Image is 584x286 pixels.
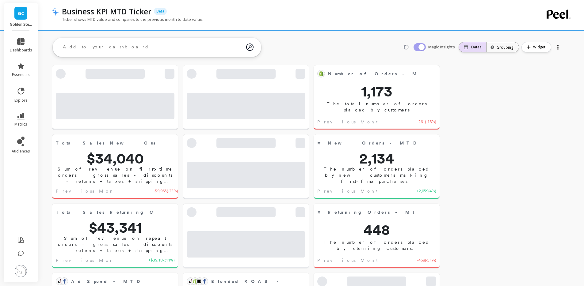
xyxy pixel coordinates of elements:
[521,42,551,52] button: Widget
[10,48,32,53] span: dashboards
[317,209,426,216] span: # Returning Orders - MTD
[417,119,436,125] span: -261 ( -18% )
[14,98,28,103] span: explore
[533,44,547,50] span: Widget
[314,166,440,184] p: The number of orders placed by new customers making first-time purchases.
[211,278,307,285] span: Blended ROAS - MTD
[52,17,203,22] p: Ticker shows MTD value and compares to the previous month to date value.
[211,277,286,286] span: Blended ROAS - MTD
[317,140,420,146] span: # New Orders - MTD
[52,235,178,254] p: Sum of revenue on repeat orders = gross sales - discounts - returns + taxes + shipping charges
[492,44,513,50] div: Grouping
[246,39,254,55] img: magic search icon
[15,265,27,277] img: profile picture
[314,151,440,166] span: 2,134
[56,140,209,146] span: Total Sales New Customers - MTD
[12,72,30,77] span: essentials
[56,257,120,263] span: Previous Month
[417,188,436,194] span: +2,059 ( 4% )
[314,84,440,99] span: 1,173
[52,151,178,166] span: $34,040
[417,257,436,263] span: -468 ( -51% )
[314,101,440,113] p: The total number of orders placed by customers
[314,222,440,237] span: 448
[71,277,155,286] span: Ad Spend - MTD
[56,209,215,216] span: Total Sales Returning Customers - MTD
[428,44,456,50] span: Magic Insights
[10,22,32,27] p: Golden Steer Steak Company
[56,139,155,147] span: Total Sales New Customers - MTD
[154,8,167,15] p: Beta
[52,7,59,16] img: header icon
[471,45,481,50] p: Dates
[317,208,416,216] span: # Returning Orders - MTD
[56,208,155,216] span: Total Sales Returning Customers - MTD
[52,166,178,184] p: Sum of revenue on first-time orders = gross sales - discounts - returns + taxes + shipping charges
[317,257,381,263] span: Previous Month
[71,278,143,285] span: Ad Spend - MTD
[154,188,178,194] span: -$9,965 ( -23% )
[317,119,415,125] span: Previous Month to Date
[317,139,416,147] span: # New Orders - MTD
[317,188,381,194] span: Previous Month
[314,239,440,251] p: The number of orders placed by returning customers.
[12,149,30,154] span: audiences
[18,10,24,17] span: GC
[148,257,174,263] span: +$39.18k ( 11% )
[14,122,27,127] span: metrics
[62,6,151,17] p: Business KPI MTD Ticker
[328,70,416,78] span: Number of Orders - MTD
[56,188,154,194] span: Previous Month to Date
[328,71,433,77] span: Number of Orders - MTD
[52,220,178,235] span: $43,341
